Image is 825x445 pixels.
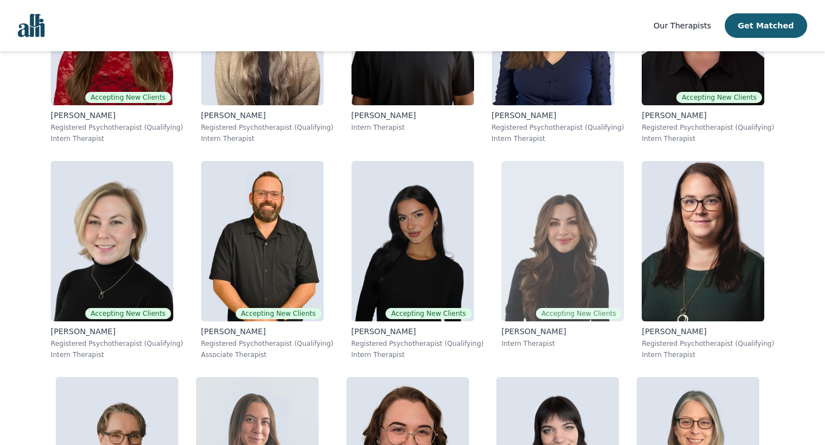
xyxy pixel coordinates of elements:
p: [PERSON_NAME] [201,110,334,121]
p: Registered Psychotherapist (Qualifying) [201,339,334,348]
span: Accepting New Clients [676,92,762,103]
p: Registered Psychotherapist (Qualifying) [492,123,624,132]
p: [PERSON_NAME] [642,110,774,121]
img: Alyssa_Tweedie [352,161,474,321]
a: Jocelyn_CrawfordAccepting New Clients[PERSON_NAME]Registered Psychotherapist (Qualifying)Intern T... [42,152,192,368]
img: alli logo [18,14,45,37]
span: Accepting New Clients [385,308,471,319]
p: [PERSON_NAME] [51,110,183,121]
p: [PERSON_NAME] [201,326,334,337]
img: Saba_Salemi [501,161,624,321]
p: Registered Psychotherapist (Qualifying) [642,339,774,348]
p: Intern Therapist [642,350,774,359]
a: Andrea_Nordby[PERSON_NAME]Registered Psychotherapist (Qualifying)Intern Therapist [633,152,783,368]
span: Accepting New Clients [85,308,171,319]
p: Registered Psychotherapist (Qualifying) [642,123,774,132]
img: Jocelyn_Crawford [51,161,173,321]
p: Associate Therapist [201,350,334,359]
p: Intern Therapist [492,134,624,143]
a: Josh_CadieuxAccepting New Clients[PERSON_NAME]Registered Psychotherapist (Qualifying)Associate Th... [192,152,343,368]
img: Andrea_Nordby [642,161,764,321]
span: Accepting New Clients [85,92,171,103]
p: Registered Psychotherapist (Qualifying) [201,123,334,132]
p: [PERSON_NAME] [352,326,484,337]
p: Intern Therapist [51,134,183,143]
p: [PERSON_NAME] [492,110,624,121]
p: Registered Psychotherapist (Qualifying) [51,123,183,132]
a: Saba_SalemiAccepting New Clients[PERSON_NAME]Intern Therapist [492,152,633,368]
p: Intern Therapist [642,134,774,143]
p: [PERSON_NAME] [501,326,624,337]
button: Get Matched [725,13,807,38]
p: Intern Therapist [51,350,183,359]
p: Intern Therapist [352,123,474,132]
p: Intern Therapist [201,134,334,143]
p: [PERSON_NAME] [352,110,474,121]
img: Josh_Cadieux [201,161,324,321]
p: Registered Psychotherapist (Qualifying) [352,339,484,348]
span: Accepting New Clients [236,308,321,319]
p: Intern Therapist [352,350,484,359]
span: Accepting New Clients [536,308,622,319]
a: Alyssa_TweedieAccepting New Clients[PERSON_NAME]Registered Psychotherapist (Qualifying)Intern The... [343,152,493,368]
p: Registered Psychotherapist (Qualifying) [51,339,183,348]
p: [PERSON_NAME] [642,326,774,337]
p: [PERSON_NAME] [51,326,183,337]
p: Intern Therapist [501,339,624,348]
span: Our Therapists [653,21,711,30]
a: Our Therapists [653,19,711,32]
